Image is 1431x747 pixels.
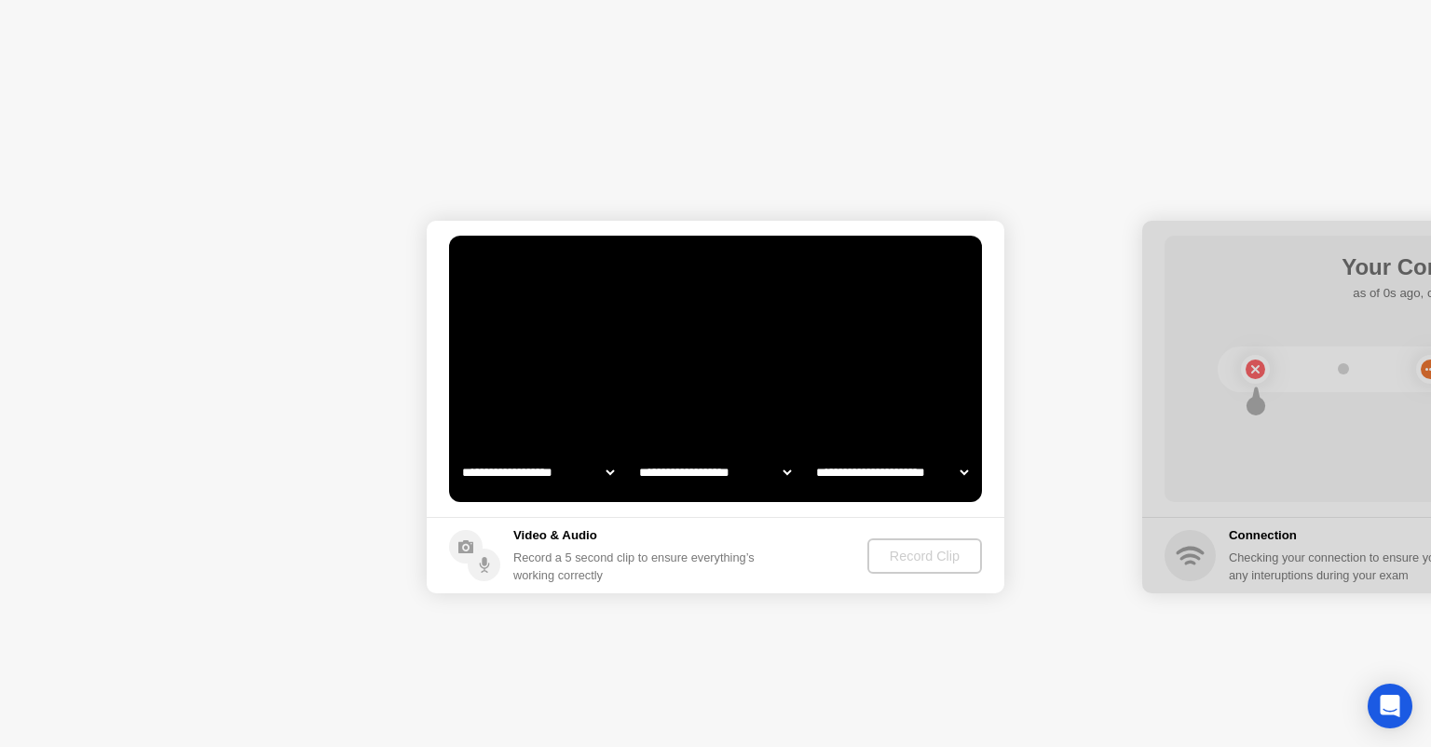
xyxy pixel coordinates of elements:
h5: Video & Audio [513,526,762,545]
button: Record Clip [867,538,982,574]
div: Open Intercom Messenger [1368,684,1412,728]
div: Record a 5 second clip to ensure everything’s working correctly [513,549,762,584]
select: Available microphones [812,454,972,491]
select: Available speakers [635,454,795,491]
select: Available cameras [458,454,618,491]
div: Record Clip [875,549,974,564]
